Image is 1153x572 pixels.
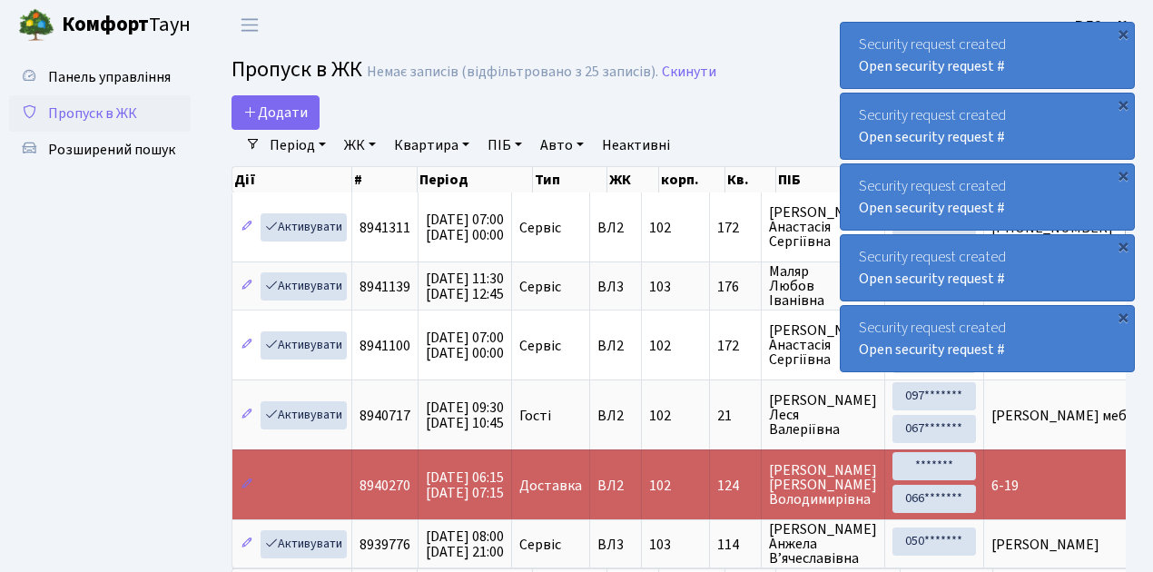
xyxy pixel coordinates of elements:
span: [PERSON_NAME] [PERSON_NAME] Володимирівна [769,463,877,507]
a: Додати [232,95,320,130]
a: ВЛ2 -. К. [1075,15,1131,36]
span: 8941100 [360,336,410,356]
span: Гості [519,409,551,423]
span: 8940717 [360,406,410,426]
span: [DATE] 08:00 [DATE] 21:00 [426,527,504,562]
a: Open security request # [859,340,1005,360]
div: Security request created [841,94,1134,159]
span: 114 [717,537,754,552]
span: Панель управління [48,67,171,87]
div: × [1114,308,1132,326]
a: Панель управління [9,59,191,95]
span: [PERSON_NAME] Анжела В’ячеславівна [769,522,877,566]
div: Security request created [841,164,1134,230]
a: Скинути [662,64,716,81]
th: Період [418,167,533,192]
b: ВЛ2 -. К. [1075,15,1131,35]
span: 8941139 [360,277,410,297]
span: Пропуск в ЖК [232,54,362,85]
span: 172 [717,339,754,353]
div: × [1114,237,1132,255]
span: Пропуск в ЖК [48,104,137,123]
span: 102 [649,476,671,496]
a: Open security request # [859,56,1005,76]
span: 176 [717,280,754,294]
span: 6-19 [991,476,1019,496]
a: Період [262,130,333,161]
a: Open security request # [859,127,1005,147]
th: # [352,167,418,192]
span: [DATE] 07:00 [DATE] 00:00 [426,328,504,363]
th: Тип [533,167,607,192]
a: ПІБ [480,130,529,161]
span: ВЛ2 [597,221,634,235]
a: Open security request # [859,198,1005,218]
span: [PERSON_NAME] меблі [991,406,1138,426]
span: [DATE] 11:30 [DATE] 12:45 [426,269,504,304]
div: Security request created [841,306,1134,371]
img: logo.png [18,7,54,44]
span: ВЛ2 [597,409,634,423]
a: Пропуск в ЖК [9,95,191,132]
span: ВЛ2 [597,478,634,493]
span: 103 [649,535,671,555]
span: ВЛ2 [597,339,634,353]
span: 124 [717,478,754,493]
span: ВЛ3 [597,537,634,552]
a: Активувати [261,530,347,558]
span: 8939776 [360,535,410,555]
button: Переключити навігацію [227,10,272,40]
th: корп. [659,167,725,192]
a: Активувати [261,401,347,429]
a: Активувати [261,331,347,360]
th: Кв. [725,167,776,192]
div: Немає записів (відфільтровано з 25 записів). [367,64,658,81]
span: [PERSON_NAME] Анастасія Сергіївна [769,323,877,367]
span: Розширений пошук [48,140,175,160]
a: ЖК [337,130,383,161]
span: Таун [62,10,191,41]
a: Неактивні [595,130,677,161]
span: [DATE] 09:30 [DATE] 10:45 [426,398,504,433]
th: ЖК [607,167,659,192]
a: Активувати [261,272,347,301]
span: 172 [717,221,754,235]
span: [DATE] 06:15 [DATE] 07:15 [426,468,504,503]
span: 103 [649,277,671,297]
div: Security request created [841,235,1134,301]
span: 8941311 [360,218,410,238]
span: [PERSON_NAME] Леся Валеріївна [769,393,877,437]
a: Розширений пошук [9,132,191,168]
span: Сервіс [519,221,561,235]
span: 21 [717,409,754,423]
span: Сервіс [519,339,561,353]
a: Open security request # [859,269,1005,289]
th: ПІБ [776,167,901,192]
span: 8940270 [360,476,410,496]
div: × [1114,166,1132,184]
b: Комфорт [62,10,149,39]
span: [DATE] 07:00 [DATE] 00:00 [426,210,504,245]
span: 102 [649,336,671,356]
span: Маляр Любов Іванівна [769,264,877,308]
div: × [1114,95,1132,113]
span: 102 [649,218,671,238]
span: Сервіс [519,537,561,552]
a: Квартира [387,130,477,161]
a: Авто [533,130,591,161]
th: Дії [232,167,352,192]
div: × [1114,25,1132,43]
span: [PERSON_NAME] Анастасія Сергіївна [769,205,877,249]
div: Security request created [841,23,1134,88]
span: ВЛ3 [597,280,634,294]
span: Сервіс [519,280,561,294]
span: [PERSON_NAME] [991,535,1099,555]
span: Додати [243,103,308,123]
span: Доставка [519,478,582,493]
a: Активувати [261,213,347,242]
span: 102 [649,406,671,426]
